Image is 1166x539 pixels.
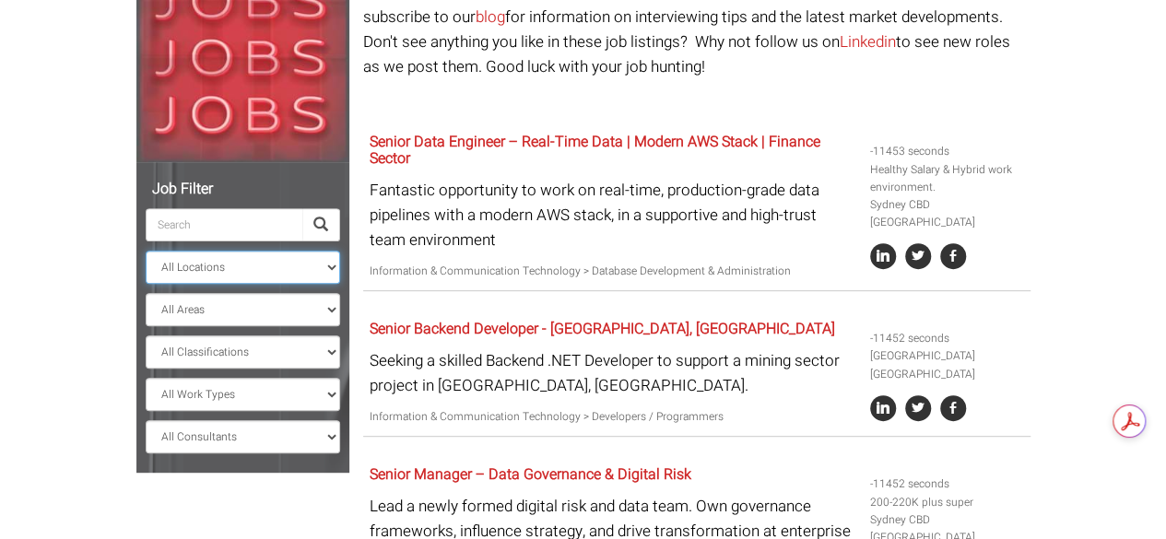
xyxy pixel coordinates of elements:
p: Information & Communication Technology > Database Development & Administration [370,263,856,280]
li: -11452 seconds [870,475,1023,493]
a: Senior Data Engineer – Real-Time Data | Modern AWS Stack | Finance Sector [370,131,820,170]
p: Information & Communication Technology > Developers / Programmers [370,408,856,426]
li: 200-220K plus super [870,494,1023,511]
a: Senior Backend Developer - [GEOGRAPHIC_DATA], [GEOGRAPHIC_DATA] [370,318,835,340]
h5: Job Filter [146,182,340,198]
li: Sydney CBD [GEOGRAPHIC_DATA] [870,196,1023,231]
li: Healthy Salary & Hybrid work environment. [870,161,1023,196]
a: Senior Manager – Data Governance & Digital Risk [370,463,691,486]
li: -11453 seconds [870,143,1023,160]
a: blog [476,6,505,29]
input: Search [146,208,302,241]
li: -11452 seconds [870,330,1023,347]
p: Fantastic opportunity to work on real-time, production-grade data pipelines with a modern AWS sta... [370,178,856,253]
p: Seeking a skilled Backend .NET Developer to support a mining sector project in [GEOGRAPHIC_DATA],... [370,348,856,398]
a: Linkedin [840,30,896,53]
li: [GEOGRAPHIC_DATA] [GEOGRAPHIC_DATA] [870,347,1023,382]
